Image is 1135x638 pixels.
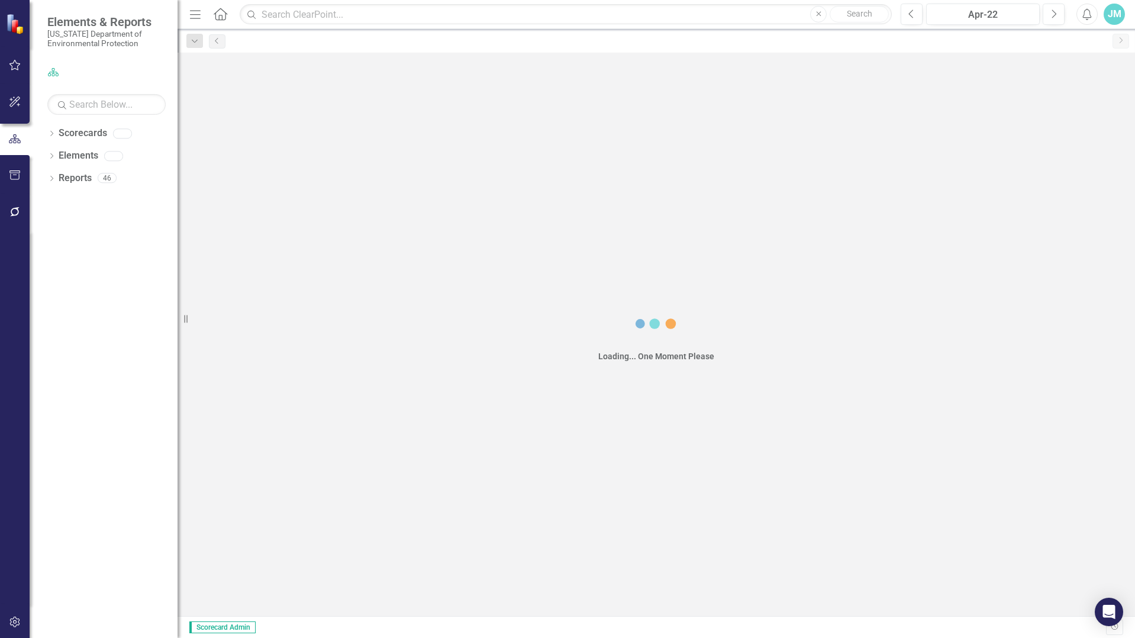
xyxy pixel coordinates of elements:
[930,8,1036,22] div: Apr-22
[59,172,92,185] a: Reports
[47,15,166,29] span: Elements & Reports
[189,621,256,633] span: Scorecard Admin
[1095,598,1123,626] div: Open Intercom Messenger
[926,4,1040,25] button: Apr-22
[847,9,872,18] span: Search
[47,29,166,49] small: [US_STATE] Department of Environmental Protection
[59,149,98,163] a: Elements
[59,127,107,140] a: Scorecards
[598,350,714,362] div: Loading... One Moment Please
[240,4,892,25] input: Search ClearPoint...
[98,173,117,183] div: 46
[830,6,889,22] button: Search
[1104,4,1125,25] button: JM
[47,94,166,115] input: Search Below...
[6,13,27,34] img: ClearPoint Strategy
